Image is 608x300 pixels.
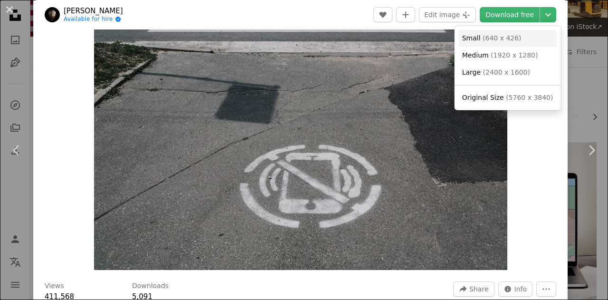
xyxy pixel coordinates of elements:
span: Original Size [462,94,504,101]
span: Small [462,34,481,42]
button: Choose download size [540,7,556,22]
span: ( 640 x 426 ) [483,34,522,42]
span: ( 2400 x 1600 ) [483,68,530,76]
span: ( 5760 x 3840 ) [506,94,553,101]
span: ( 1920 x 1280 ) [491,51,538,59]
div: Choose download size [455,26,561,110]
span: Large [462,68,481,76]
span: Medium [462,51,489,59]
